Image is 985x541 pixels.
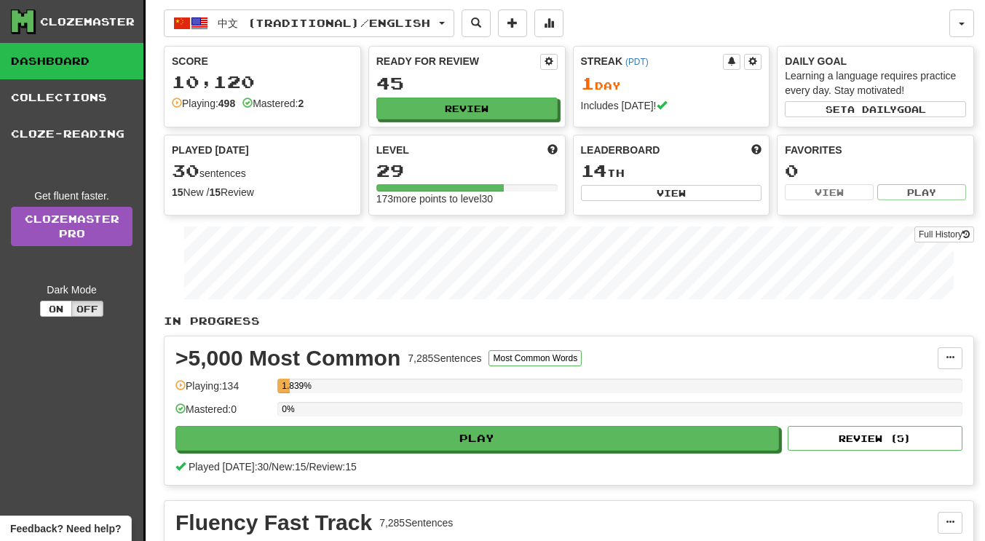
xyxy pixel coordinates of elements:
div: Get fluent faster. [11,189,132,203]
button: On [40,301,72,317]
div: Score [172,54,353,68]
span: Played [DATE] [172,143,249,157]
div: Clozemaster [40,15,135,29]
div: 45 [376,74,558,92]
div: 173 more points to level 30 [376,191,558,206]
div: Favorites [785,143,966,157]
div: Dark Mode [11,283,132,297]
div: 10,120 [172,73,353,91]
button: Add sentence to collection [498,9,527,37]
span: 中文 (Traditional) / English [218,17,430,29]
span: a daily [847,104,897,114]
p: In Progress [164,314,974,328]
span: New: 15 [272,461,306,473]
div: Playing: 134 [175,379,270,403]
div: th [581,162,762,181]
div: Daily Goal [785,54,966,68]
div: Includes [DATE]! [581,98,762,113]
button: Play [175,426,779,451]
span: Score more points to level up [547,143,558,157]
strong: 15 [209,186,221,198]
button: Full History [914,226,974,242]
span: 30 [172,160,199,181]
div: Ready for Review [376,54,540,68]
span: / [269,461,272,473]
button: View [581,185,762,201]
span: Leaderboard [581,143,660,157]
a: (PDT) [625,57,649,67]
div: >5,000 Most Common [175,347,400,369]
span: Open feedback widget [10,521,121,536]
button: Most Common Words [488,350,582,366]
div: Learning a language requires practice every day. Stay motivated! [785,68,966,98]
button: View [785,184,874,200]
div: 1.839% [282,379,290,393]
button: Seta dailygoal [785,101,966,117]
div: 7,285 Sentences [379,516,453,530]
span: Played [DATE]: 30 [189,461,269,473]
div: New / Review [172,185,353,200]
span: Level [376,143,409,157]
div: Mastered: 0 [175,402,270,426]
button: Play [877,184,966,200]
strong: 15 [172,186,183,198]
div: sentences [172,162,353,181]
div: Day [581,74,762,93]
button: Review [376,98,558,119]
div: Streak [581,54,724,68]
span: Review: 15 [309,461,356,473]
div: Fluency Fast Track [175,512,372,534]
span: 14 [581,160,607,181]
div: Playing: [172,96,235,111]
button: More stats [534,9,563,37]
strong: 2 [298,98,304,109]
span: This week in points, UTC [751,143,762,157]
div: 7,285 Sentences [408,351,481,366]
button: Review (5) [788,426,962,451]
span: 1 [581,73,595,93]
div: 29 [376,162,558,180]
span: / [306,461,309,473]
button: 中文 (Traditional)/English [164,9,454,37]
button: Search sentences [462,9,491,37]
div: Mastered: [242,96,304,111]
div: 0 [785,162,966,180]
button: Off [71,301,103,317]
a: ClozemasterPro [11,207,132,246]
strong: 498 [218,98,235,109]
